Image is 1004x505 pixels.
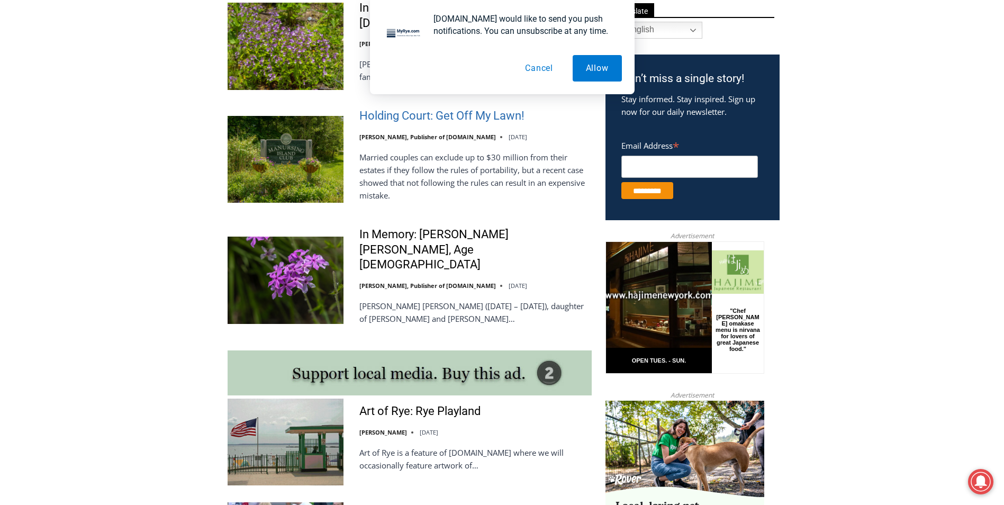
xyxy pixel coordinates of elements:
time: [DATE] [420,428,438,436]
span: Intern @ [DOMAIN_NAME] [277,105,491,129]
img: In Memory: Barbara Porter Schofield, Age 90 [228,237,343,323]
span: Advertisement [660,390,725,400]
div: Apply Now <> summer and RHS senior internships available [267,1,500,103]
a: In Memory: [PERSON_NAME] [PERSON_NAME], Age [DEMOGRAPHIC_DATA] [359,227,592,273]
span: Advertisement [660,231,725,241]
time: [DATE] [509,282,527,290]
a: Intern @ [DOMAIN_NAME] [255,103,513,132]
div: [DOMAIN_NAME] would like to send you push notifications. You can unsubscribe at any time. [425,13,622,37]
a: Holding Court: Get Off My Lawn! [359,109,524,124]
p: Stay informed. Stay inspired. Sign up now for our daily newsletter. [621,93,764,118]
span: Open Tues. - Sun. [PHONE_NUMBER] [3,109,104,149]
a: Art of Rye: Rye Playland [359,404,481,419]
a: [PERSON_NAME], Publisher of [DOMAIN_NAME] [359,282,496,290]
p: Art of Rye is a feature of [DOMAIN_NAME] where we will occasionally feature artwork of… [359,446,592,472]
label: Email Address [621,135,758,154]
a: [PERSON_NAME], Publisher of [DOMAIN_NAME] [359,133,496,141]
img: Holding Court: Get Off My Lawn! [228,116,343,203]
img: support local media, buy this ad [228,350,592,395]
button: Allow [573,55,622,82]
button: Cancel [512,55,566,82]
time: [DATE] [509,133,527,141]
a: [PERSON_NAME] [359,428,407,436]
img: notification icon [383,13,425,55]
p: Married couples can exclude up to $30 million from their estates if they follow the rules of port... [359,151,592,202]
div: "Chef [PERSON_NAME] omakase menu is nirvana for lovers of great Japanese food." [109,66,156,127]
p: [PERSON_NAME] [PERSON_NAME] ([DATE] – [DATE]), daughter of [PERSON_NAME] and [PERSON_NAME]… [359,300,592,325]
a: Open Tues. - Sun. [PHONE_NUMBER] [1,106,106,132]
img: Art of Rye: Rye Playland [228,399,343,485]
